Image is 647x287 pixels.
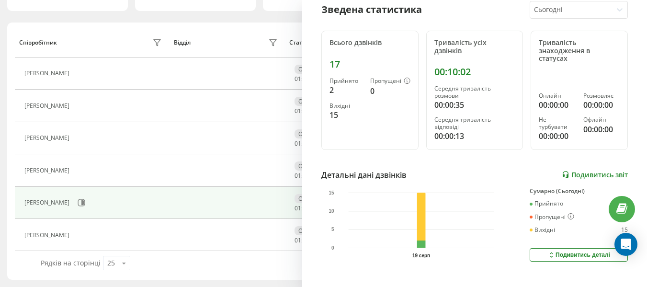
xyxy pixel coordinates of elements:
[295,129,325,138] div: Офлайн
[295,172,318,179] div: : :
[19,39,57,46] div: Співробітник
[295,236,301,244] span: 01
[295,237,318,244] div: : :
[295,205,318,212] div: : :
[41,258,101,267] span: Рядків на сторінці
[539,99,575,111] div: 00:00:00
[289,39,308,46] div: Статус
[331,245,334,251] text: 0
[547,251,610,259] div: Подивитись деталі
[434,66,515,78] div: 00:10:02
[24,103,72,109] div: [PERSON_NAME]
[539,130,575,142] div: 00:00:00
[174,39,191,46] div: Відділ
[295,172,301,180] span: 01
[434,39,515,55] div: Тривалість усіх дзвінків
[329,39,410,47] div: Всього дзвінків
[530,213,574,221] div: Пропущені
[331,227,334,232] text: 5
[295,75,301,83] span: 01
[24,232,72,239] div: [PERSON_NAME]
[24,167,72,174] div: [PERSON_NAME]
[329,190,334,195] text: 15
[370,85,410,97] div: 0
[539,39,620,63] div: Тривалість знаходження в статусах
[434,85,515,99] div: Середня тривалість розмови
[370,78,410,85] div: Пропущені
[295,107,301,115] span: 01
[583,92,620,99] div: Розмовляє
[295,140,318,147] div: : :
[562,171,628,179] a: Подивитись звіт
[530,200,563,207] div: Прийнято
[329,84,363,96] div: 2
[329,103,363,109] div: Вихідні
[321,169,407,181] div: Детальні дані дзвінків
[321,2,422,17] div: Зведена статистика
[583,124,620,135] div: 00:00:00
[295,204,301,212] span: 01
[583,116,620,123] div: Офлайн
[583,99,620,111] div: 00:00:00
[24,199,72,206] div: [PERSON_NAME]
[530,227,555,233] div: Вихідні
[614,233,637,256] div: Open Intercom Messenger
[24,135,72,141] div: [PERSON_NAME]
[295,76,318,82] div: : :
[329,109,363,121] div: 15
[539,92,575,99] div: Онлайн
[295,139,301,148] span: 01
[530,248,628,262] button: Подивитись деталі
[530,188,628,195] div: Сумарно (Сьогодні)
[621,227,628,233] div: 15
[329,208,334,214] text: 10
[295,194,325,203] div: Офлайн
[539,116,575,130] div: Не турбувати
[329,78,363,84] div: Прийнято
[295,97,325,106] div: Офлайн
[434,99,515,111] div: 00:00:35
[412,253,430,258] text: 19 серп
[329,58,410,70] div: 17
[295,108,318,115] div: : :
[295,161,325,171] div: Офлайн
[295,226,325,235] div: Офлайн
[295,65,325,74] div: Офлайн
[434,116,515,130] div: Середня тривалість відповіді
[434,130,515,142] div: 00:00:13
[24,70,72,77] div: [PERSON_NAME]
[107,258,115,268] div: 25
